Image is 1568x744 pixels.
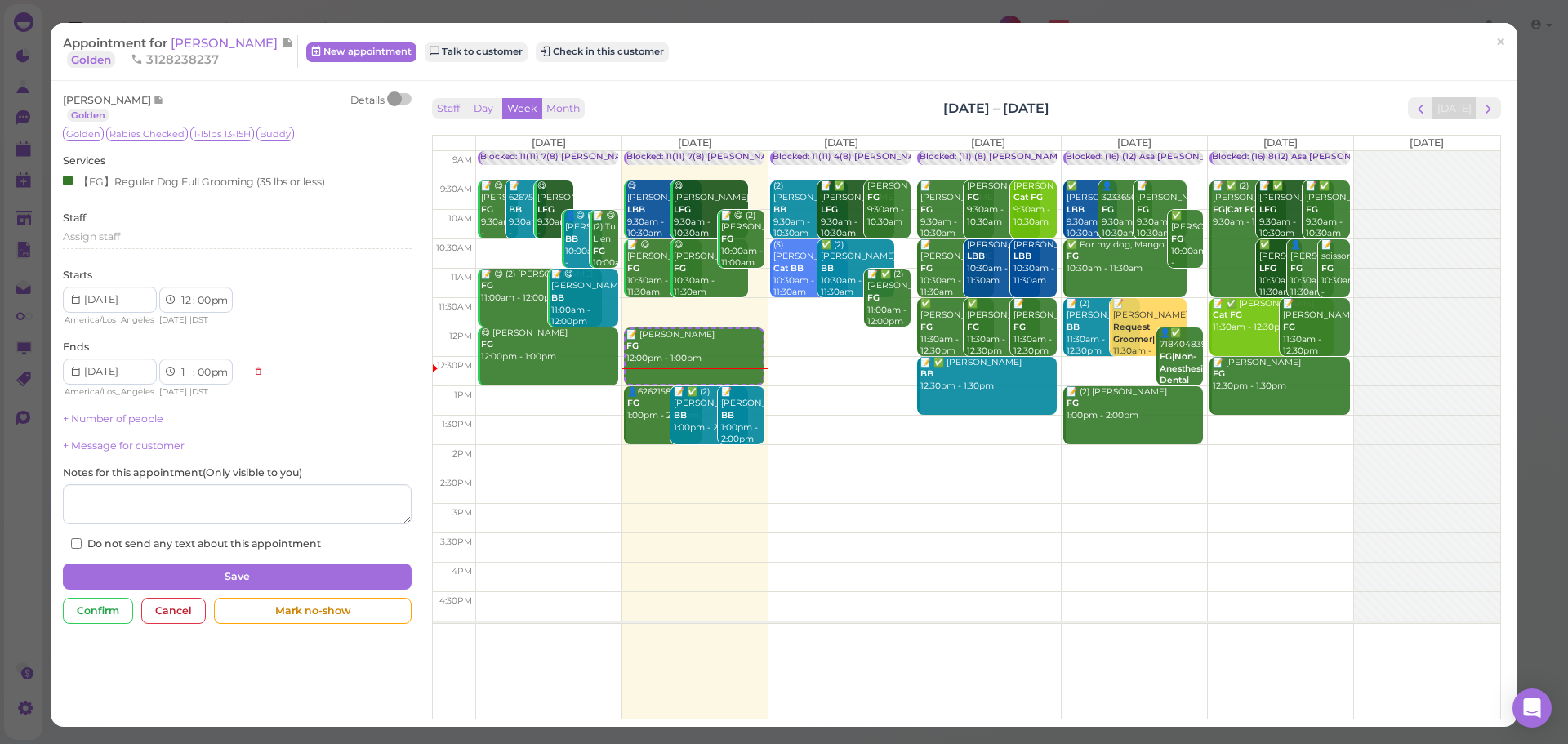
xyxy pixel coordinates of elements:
[1066,180,1117,240] div: ✅ [PERSON_NAME] 9:30am - 10:30am
[1112,298,1187,370] div: 📝 [PERSON_NAME] 11:30am - 12:30pm
[1258,180,1334,240] div: 📝 ✅ [PERSON_NAME] 9:30am - 10:30am
[1213,310,1242,320] b: Cat FG
[1259,263,1276,274] b: LFG
[480,327,618,363] div: 😋 [PERSON_NAME] 12:00pm - 1:00pm
[626,180,702,240] div: 😋 [PERSON_NAME] 9:30am - 10:30am
[439,595,472,606] span: 4:30pm
[106,127,188,141] span: Rabies Checked
[1212,357,1350,393] div: 📝 [PERSON_NAME] 12:30pm - 1:30pm
[1290,263,1303,274] b: FG
[65,314,154,325] span: America/Los_Angeles
[440,478,472,488] span: 2:30pm
[63,466,302,480] label: Notes for this appointment ( Only visible to you )
[192,386,208,397] span: DST
[1067,251,1079,261] b: FG
[1476,97,1501,119] button: next
[306,42,416,62] a: New appointment
[537,180,574,252] div: 😋 [PERSON_NAME] 9:30am - 10:30am
[1066,151,1380,163] div: Blocked: (16) (12) Asa [PERSON_NAME] [PERSON_NAME] • Appointment
[564,210,602,282] div: 👤😋 (2) [PERSON_NAME] 10:00am - 11:00am
[190,127,254,141] span: 1-15lbs 13-15H
[1066,298,1141,358] div: 📝 (2) [PERSON_NAME] 11:30am - 12:30pm
[721,410,734,421] b: BB
[67,109,109,122] a: Golden
[920,204,933,215] b: FG
[824,136,858,149] span: [DATE]
[1013,239,1057,287] div: [PERSON_NAME] 10:30am - 11:30am
[1066,239,1187,275] div: ✅ For my dog, Mango 10:30am - 11:30am
[550,269,618,328] div: 📝 😋 [PERSON_NAME] 11:00am - 12:00pm
[1117,136,1151,149] span: [DATE]
[1283,322,1295,332] b: FG
[439,301,472,312] span: 11:30am
[821,263,834,274] b: BB
[1495,31,1506,54] span: ×
[773,180,848,240] div: (2) [PERSON_NAME] 9:30am - 10:30am
[720,210,764,270] div: 📝 😋 (2) [PERSON_NAME] 10:00am - 11:00am
[866,180,911,229] div: [PERSON_NAME] 9:30am - 10:30am
[920,151,1132,163] div: Blocked: (11) (8) [PERSON_NAME] • Appointment
[281,35,293,51] span: Note
[63,412,163,425] a: + Number of people
[967,251,985,261] b: LBB
[721,234,733,244] b: FG
[920,368,933,379] b: BB
[820,180,895,240] div: 📝 ✅ [PERSON_NAME] 9:30am - 10:30am
[442,419,472,430] span: 1:30pm
[214,598,411,624] div: Mark no-show
[1282,298,1350,358] div: 📝 [PERSON_NAME] 11:30am - 12:30pm
[867,192,880,203] b: FG
[592,210,617,294] div: 📝 😋 (2) Tu Lien 10:00am - 11:00am
[673,180,748,240] div: 😋 [PERSON_NAME] 9:30am - 10:30am
[480,180,518,252] div: 📝 😋 [PERSON_NAME] 9:30am - 10:30am
[171,35,281,51] span: [PERSON_NAME]
[63,211,86,225] label: Staff
[920,298,995,358] div: ✅ [PERSON_NAME] 11:30am - 12:30pm
[1113,322,1167,345] b: Request Groomer|FG
[1013,251,1031,261] b: LBB
[1067,322,1080,332] b: BB
[481,280,493,291] b: FG
[141,598,206,624] div: Cancel
[464,98,503,120] button: Day
[1258,239,1302,299] div: ✅ [PERSON_NAME] 10:30am - 11:30am
[1259,204,1276,215] b: LFG
[67,51,115,68] a: Golden
[867,292,880,303] b: FG
[674,410,687,421] b: BB
[63,564,411,590] button: Save
[920,263,933,274] b: FG
[626,239,702,299] div: 📝 😋 [PERSON_NAME] 10:30am - 11:30am
[1067,204,1085,215] b: LBB
[154,94,164,106] span: Note
[481,339,493,350] b: FG
[437,360,472,371] span: 12:30pm
[63,313,245,327] div: | |
[593,246,605,256] b: FG
[436,243,472,253] span: 10:30am
[1212,298,1334,334] div: 📝 ✅ [PERSON_NAME] 11:30am - 12:30pm
[678,136,712,149] span: [DATE]
[773,263,804,274] b: Cat BB
[866,269,911,328] div: 📝 ✅ (2) [PERSON_NAME] 11:00am - 12:00pm
[63,127,104,141] span: Golden
[627,263,639,274] b: FG
[63,35,298,68] div: Appointment for
[626,151,850,163] div: Blocked: 11(11) 7(8) [PERSON_NAME] • Appointment
[159,386,187,397] span: [DATE]
[159,314,187,325] span: [DATE]
[425,42,528,62] a: Talk to customer
[63,94,154,106] span: [PERSON_NAME]
[1305,180,1349,240] div: 📝 ✅ [PERSON_NAME] 9:30am - 10:30am
[673,239,748,299] div: 😋 [PERSON_NAME] 10:30am - 11:30am
[1486,24,1516,62] a: ×
[966,180,1041,229] div: [PERSON_NAME] 9:30am - 10:30am
[1013,298,1057,358] div: 📝 [PERSON_NAME] 11:30am - 12:30pm
[452,154,472,165] span: 9am
[920,357,1058,393] div: 📝 ✅ [PERSON_NAME] 12:30pm - 1:30pm
[1159,327,1203,424] div: 👤✅ 7184048393 12:00pm - 1:00pm
[720,386,764,446] div: 📝 [PERSON_NAME] 1:00pm - 2:00pm
[63,35,293,67] a: [PERSON_NAME] Golden
[920,180,995,240] div: 📝 [PERSON_NAME] 9:30am - 10:30am
[537,204,555,215] b: LFG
